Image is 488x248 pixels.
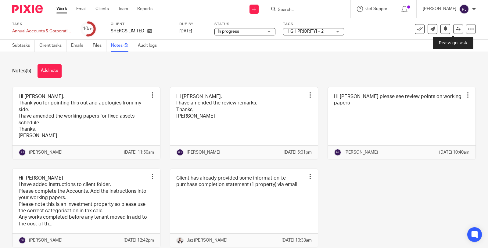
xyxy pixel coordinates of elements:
[187,149,220,155] p: [PERSON_NAME]
[12,68,31,74] h1: Notes
[111,28,144,34] p: SHERGS LIMITED
[124,149,154,155] p: [DATE] 11:50am
[176,149,184,156] img: svg%3E
[26,68,31,73] span: (5)
[284,149,312,155] p: [DATE] 5:01pm
[344,149,378,155] p: [PERSON_NAME]
[83,25,94,32] div: 10
[179,22,207,27] label: Due by
[179,29,192,33] span: [DATE]
[286,29,324,34] span: HIGH PRIORITY! + 2
[19,237,26,244] img: svg%3E
[12,5,43,13] img: Pixie
[218,29,239,34] span: In progress
[118,6,128,12] a: Team
[71,40,88,52] a: Emails
[12,22,73,27] label: Task
[12,40,35,52] a: Subtasks
[124,237,154,243] p: [DATE] 12:42pm
[138,40,161,52] a: Audit logs
[282,237,312,243] p: [DATE] 10:33am
[277,7,332,13] input: Search
[56,6,67,12] a: Work
[214,22,275,27] label: Status
[38,64,62,78] button: Add note
[111,40,133,52] a: Notes (5)
[439,149,469,155] p: [DATE] 10:40am
[176,237,184,244] img: 48292-0008-compressed%20square.jpg
[459,4,469,14] img: svg%3E
[283,22,344,27] label: Tags
[12,28,73,34] div: Annual Accounts & Corporation Tax Return - [DATE]
[19,149,26,156] img: svg%3E
[29,237,63,243] p: [PERSON_NAME]
[365,7,389,11] span: Get Support
[187,237,228,243] p: Jaz [PERSON_NAME]
[111,22,172,27] label: Client
[12,28,73,34] div: Annual Accounts &amp; Corporation Tax Return - January 31, 2025
[88,27,94,31] small: /19
[137,6,152,12] a: Reports
[76,6,86,12] a: Email
[93,40,106,52] a: Files
[29,149,63,155] p: [PERSON_NAME]
[95,6,109,12] a: Clients
[39,40,66,52] a: Client tasks
[334,149,341,156] img: svg%3E
[423,6,456,12] p: [PERSON_NAME]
